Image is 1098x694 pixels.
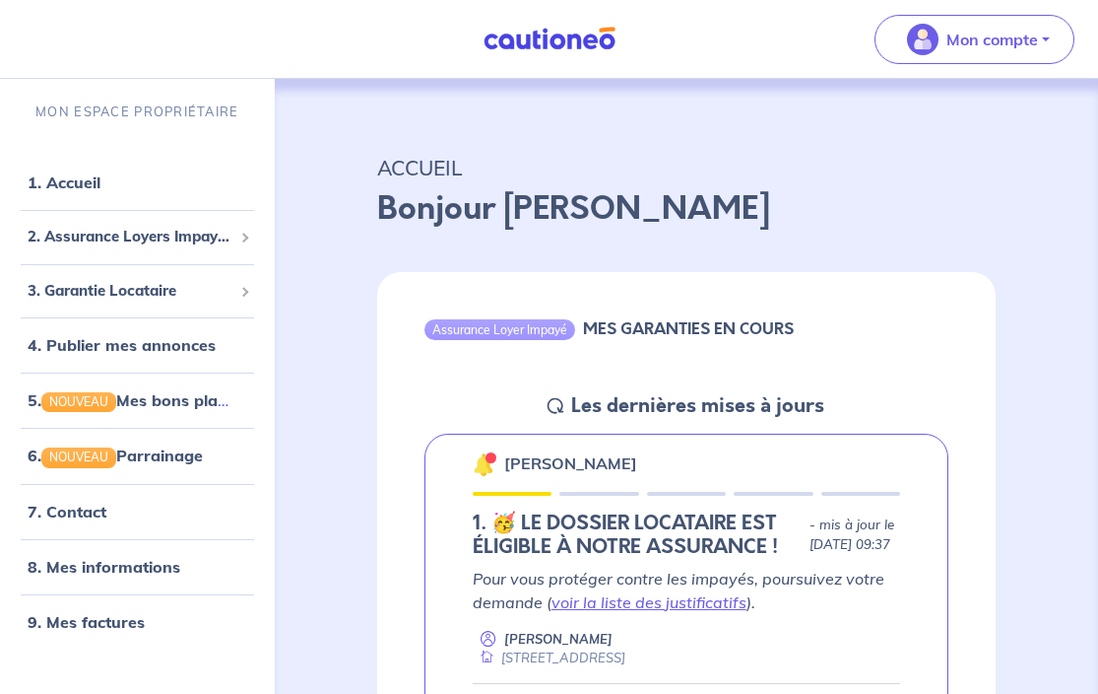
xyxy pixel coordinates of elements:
[473,452,496,476] img: 🔔
[946,28,1038,51] p: Mon compte
[28,446,203,465] a: 6.NOUVEAUParrainage
[551,592,746,612] a: voir la liste des justificatifs
[8,547,267,587] div: 8. Mes informations
[571,394,824,418] h5: Les dernières mises à jours
[28,390,235,410] a: 5.NOUVEAUMes bons plans
[28,173,100,192] a: 1. Accueil
[476,27,623,51] img: Cautioneo
[809,516,900,555] p: - mis à jour le [DATE] 09:37
[8,272,267,311] div: 3. Garantie Locataire
[907,24,938,55] img: illu_account_valid_menu.svg
[424,319,575,339] div: Assurance Loyer Impayé
[377,185,996,233] p: Bonjour [PERSON_NAME]
[8,492,267,531] div: 7. Contact
[583,319,794,338] h6: MES GARANTIES EN COURS
[35,103,238,121] p: MON ESPACE PROPRIÉTAIRE
[504,630,613,649] p: [PERSON_NAME]
[473,649,625,667] div: [STREET_ADDRESS]
[28,502,106,521] a: 7. Contact
[28,557,180,577] a: 8. Mes informations
[28,335,216,355] a: 4. Publier mes annonces
[28,280,232,303] span: 3. Garantie Locataire
[504,451,637,475] p: [PERSON_NAME]
[874,15,1074,64] button: illu_account_valid_menu.svgMon compte
[8,325,267,365] div: 4. Publier mes annonces
[473,512,900,559] div: state: ELIGIBILITY-RESULT-IN-PROGRESS, Context: NEW,MAYBE-CERTIFICATE,ALONE,LESSOR-DOCUMENTS
[28,612,145,632] a: 9. Mes factures
[8,163,267,202] div: 1. Accueil
[473,567,900,614] p: Pour vous protéger contre les impayés, poursuivez votre demande ( ).
[8,602,267,642] div: 9. Mes factures
[8,381,267,420] div: 5.NOUVEAUMes bons plans
[8,218,267,256] div: 2. Assurance Loyers Impayés
[377,150,996,185] p: ACCUEIL
[473,512,802,559] h5: 1.︎ 🥳 LE DOSSIER LOCATAIRE EST ÉLIGIBLE À NOTRE ASSURANCE !
[8,436,267,475] div: 6.NOUVEAUParrainage
[28,226,232,248] span: 2. Assurance Loyers Impayés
